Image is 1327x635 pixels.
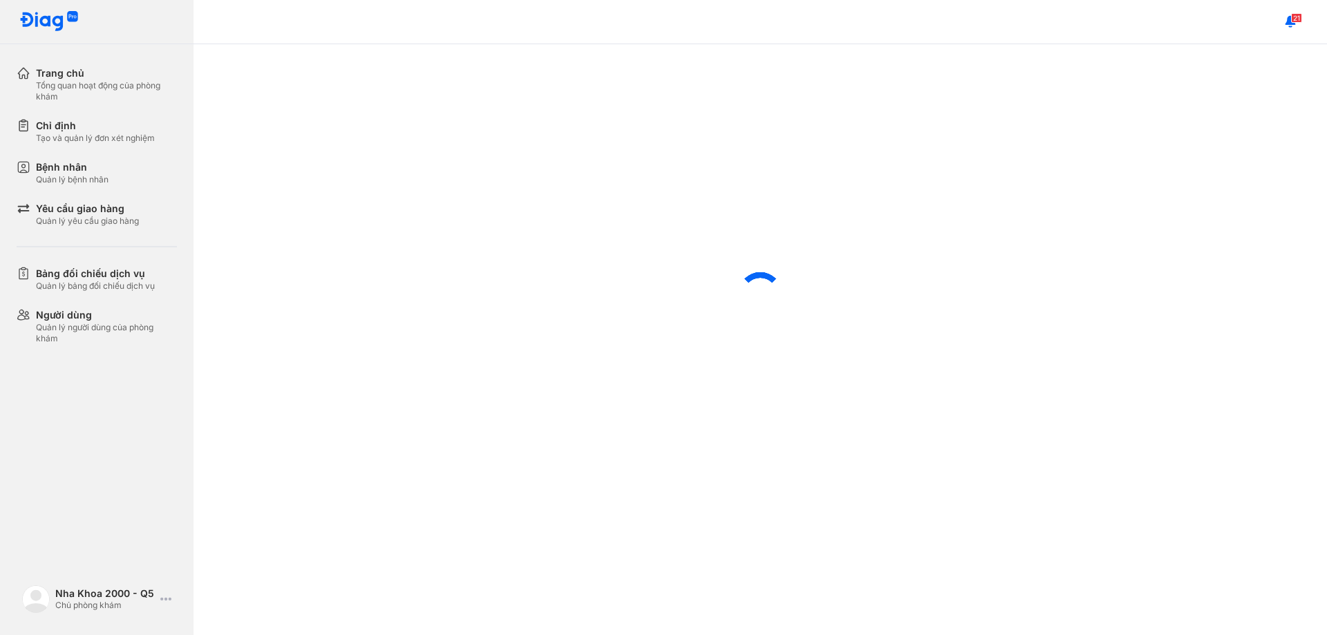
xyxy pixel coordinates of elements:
[36,133,155,144] div: Tạo và quản lý đơn xét nghiệm
[36,216,139,227] div: Quản lý yêu cầu giao hàng
[36,174,109,185] div: Quản lý bệnh nhân
[36,66,177,80] div: Trang chủ
[36,119,155,133] div: Chỉ định
[36,80,177,102] div: Tổng quan hoạt động của phòng khám
[22,585,50,613] img: logo
[1291,13,1302,23] span: 21
[36,267,155,281] div: Bảng đối chiếu dịch vụ
[36,160,109,174] div: Bệnh nhân
[55,600,155,611] div: Chủ phòng khám
[55,587,155,600] div: Nha Khoa 2000 - Q5
[36,202,139,216] div: Yêu cầu giao hàng
[36,322,177,344] div: Quản lý người dùng của phòng khám
[36,281,155,292] div: Quản lý bảng đối chiếu dịch vụ
[19,11,79,32] img: logo
[36,308,177,322] div: Người dùng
